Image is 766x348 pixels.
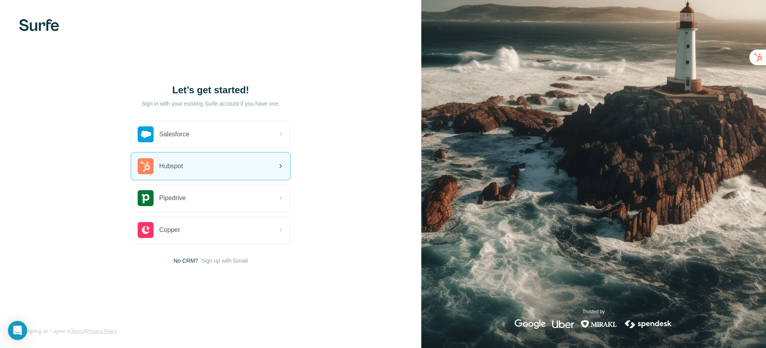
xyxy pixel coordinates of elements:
span: Copper [159,225,180,235]
span: No CRM? [174,257,198,265]
span: Pipedrive [159,193,186,203]
img: salesforce's logo [138,126,154,142]
img: pipedrive's logo [138,190,154,206]
img: google's logo [515,319,546,329]
span: By signing up, I agree to & [19,328,117,335]
img: hubspot's logo [138,158,154,174]
span: Salesforce [159,130,190,139]
img: mirakl's logo [580,319,617,329]
img: spendesk's logo [624,319,673,329]
h1: Let’s get started! [131,84,290,96]
img: Surfe's logo [19,19,59,31]
a: Privacy Policy [87,328,117,334]
p: Trusted by [582,308,605,315]
img: copper's logo [138,222,154,238]
img: uber's logo [552,319,574,329]
p: Sign in with your existing Surfe account if you have one. [141,100,280,108]
div: Open Intercom Messenger [8,321,27,340]
a: Terms [71,328,84,334]
span: Hubspot [159,161,183,171]
button: Sign up with Gmail [201,257,248,265]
